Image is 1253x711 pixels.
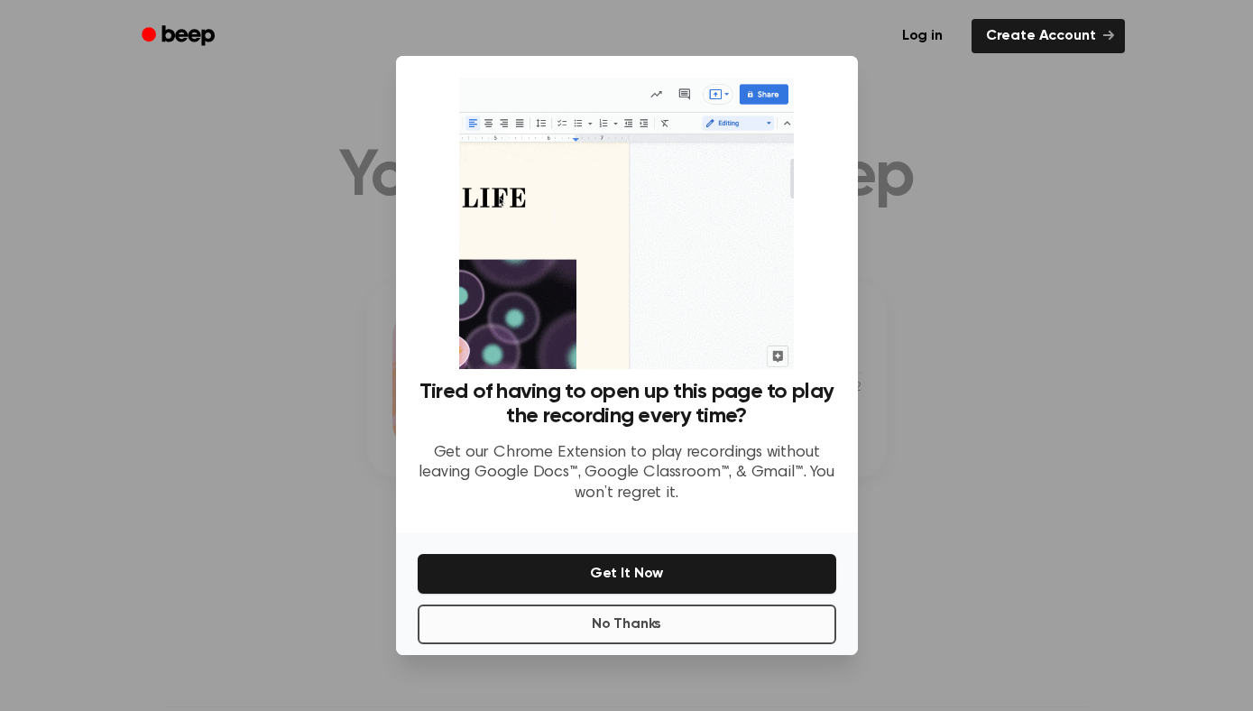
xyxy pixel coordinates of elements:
a: Create Account [972,19,1125,53]
h3: Tired of having to open up this page to play the recording every time? [418,380,836,429]
a: Beep [129,19,231,54]
img: Beep extension in action [459,78,794,369]
p: Get our Chrome Extension to play recordings without leaving Google Docs™, Google Classroom™, & Gm... [418,443,836,504]
button: Get It Now [418,554,836,594]
button: No Thanks [418,605,836,644]
a: Log in [884,15,961,57]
